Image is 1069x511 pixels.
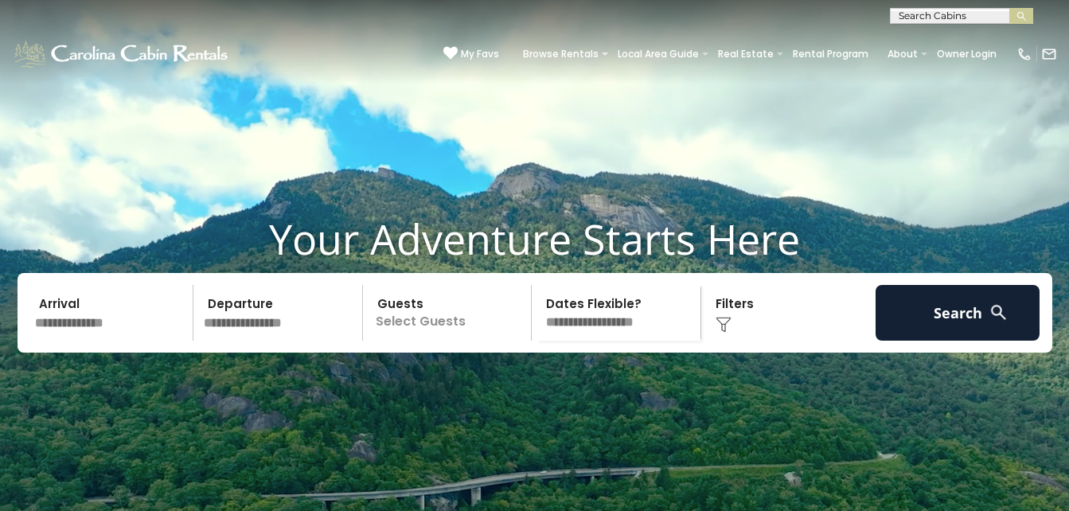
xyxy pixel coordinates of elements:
[12,214,1057,263] h1: Your Adventure Starts Here
[716,317,732,333] img: filter--v1.png
[443,46,499,62] a: My Favs
[610,43,707,65] a: Local Area Guide
[1041,46,1057,62] img: mail-regular-white.png
[929,43,1005,65] a: Owner Login
[785,43,876,65] a: Rental Program
[880,43,926,65] a: About
[710,43,782,65] a: Real Estate
[989,302,1009,322] img: search-regular-white.png
[1016,46,1032,62] img: phone-regular-white.png
[876,285,1040,341] button: Search
[12,38,232,70] img: White-1-1-2.png
[461,47,499,61] span: My Favs
[368,285,532,341] p: Select Guests
[515,43,607,65] a: Browse Rentals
